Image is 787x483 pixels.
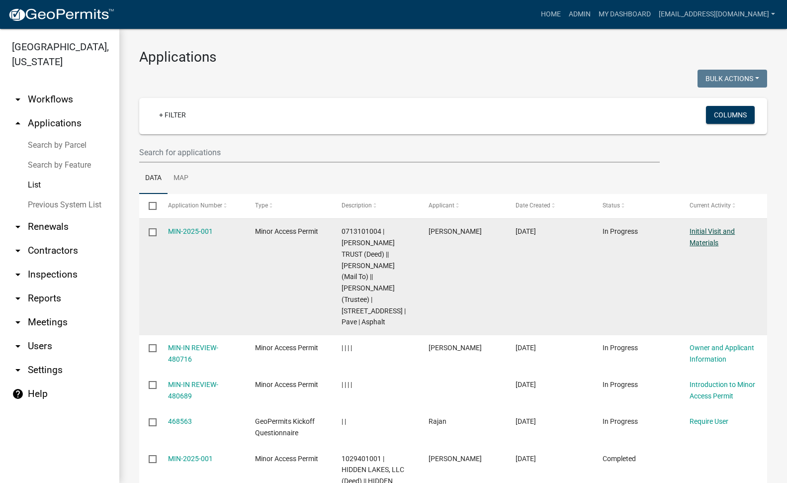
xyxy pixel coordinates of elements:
span: 09/18/2025 [516,344,536,352]
span: Rajan [429,417,446,425]
span: | | | | [342,344,352,352]
i: arrow_drop_down [12,340,24,352]
span: Applicant [429,202,454,209]
span: Minor Access Permit [255,455,318,463]
span: Jennifer Pate [429,344,482,352]
a: MIN-IN REVIEW-480689 [168,381,218,400]
a: Data [139,163,168,194]
span: 09/18/2025 [516,227,536,235]
button: Columns [706,106,755,124]
i: arrow_drop_down [12,245,24,257]
i: arrow_drop_down [12,364,24,376]
span: 08/25/2025 [516,417,536,425]
span: Jennifer Pate [429,227,482,235]
datatable-header-cell: Applicant [419,194,506,218]
button: Bulk Actions [698,70,767,88]
span: 0713101004 | JACK L TERNDRUP TRUST (Deed) || JACK L TERNDRUP (Mail To) || TERNDRUP, JACK L (Trust... [342,227,406,326]
datatable-header-cell: Current Activity [680,194,767,218]
a: Map [168,163,194,194]
a: MIN-2025-001 [168,455,213,463]
span: In Progress [603,381,638,388]
span: Current Activity [690,202,731,209]
span: In Progress [603,344,638,352]
a: Initial Visit and Materials [690,227,735,247]
datatable-header-cell: Date Created [506,194,593,218]
datatable-header-cell: Status [593,194,680,218]
span: Minor Access Permit [255,344,318,352]
a: Admin [565,5,595,24]
span: | | | | [342,381,352,388]
span: In Progress [603,227,638,235]
span: 07/17/2025 [516,455,536,463]
span: Minor Access Permit [255,227,318,235]
span: Status [603,202,620,209]
datatable-header-cell: Description [332,194,419,218]
span: Minor Access Permit [255,381,318,388]
a: Introduction to Minor Access Permit [690,381,755,400]
datatable-header-cell: Application Number [158,194,245,218]
h3: Applications [139,49,767,66]
a: Owner and Applicant Information [690,344,754,363]
span: 09/18/2025 [516,381,536,388]
datatable-header-cell: Type [245,194,332,218]
span: GeoPermits Kickoff Questionnaire [255,417,315,437]
input: Search for applications [139,142,660,163]
a: MIN-2025-001 [168,227,213,235]
span: Description [342,202,372,209]
a: MIN-IN REVIEW-480716 [168,344,218,363]
span: | | [342,417,346,425]
i: arrow_drop_down [12,292,24,304]
a: My Dashboard [595,5,655,24]
i: arrow_drop_up [12,117,24,129]
i: arrow_drop_down [12,94,24,105]
a: 468563 [168,417,192,425]
span: In Progress [603,417,638,425]
i: arrow_drop_down [12,269,24,281]
i: help [12,388,24,400]
span: Shannon Smith [429,455,482,463]
i: arrow_drop_down [12,221,24,233]
a: + Filter [151,106,194,124]
span: Type [255,202,268,209]
span: Date Created [516,202,550,209]
span: Completed [603,455,636,463]
a: Home [537,5,565,24]
a: Require User [690,417,728,425]
span: Application Number [168,202,222,209]
datatable-header-cell: Select [139,194,158,218]
i: arrow_drop_down [12,316,24,328]
a: [EMAIL_ADDRESS][DOMAIN_NAME] [655,5,779,24]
